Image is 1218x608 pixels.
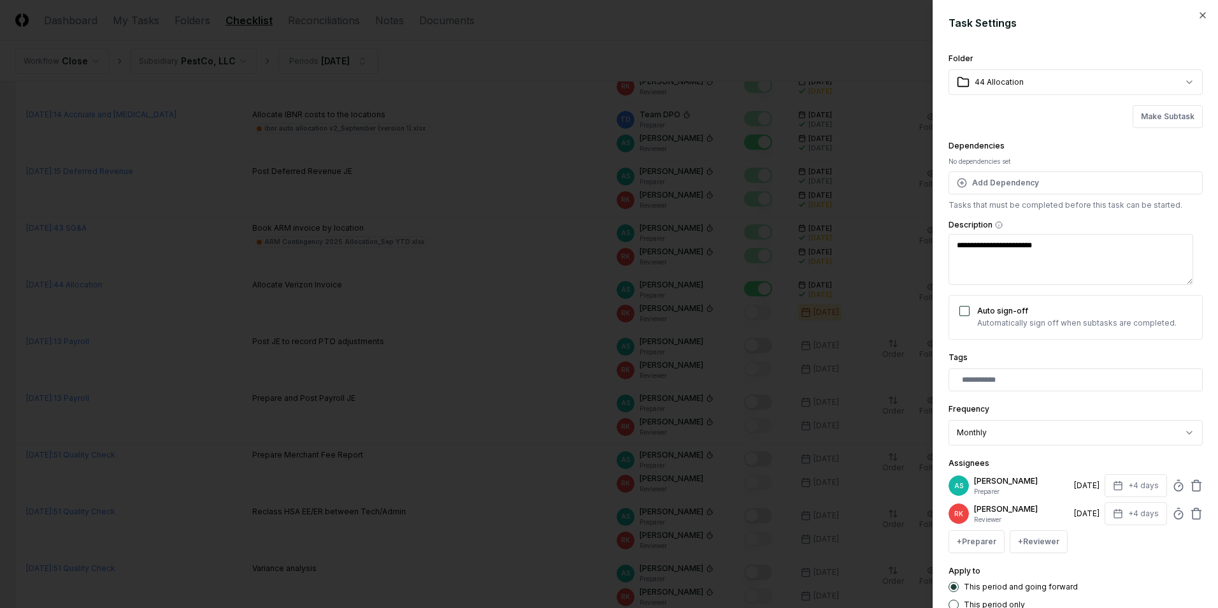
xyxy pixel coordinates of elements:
[995,221,1003,229] button: Description
[949,15,1203,31] h2: Task Settings
[949,171,1203,194] button: Add Dependency
[949,404,989,414] label: Frequency
[977,306,1028,315] label: Auto sign-off
[949,221,1203,229] label: Description
[949,566,980,575] label: Apply to
[949,458,989,468] label: Assignees
[964,583,1078,591] label: This period and going forward
[949,199,1203,211] p: Tasks that must be completed before this task can be started.
[974,475,1069,487] p: [PERSON_NAME]
[977,317,1177,329] p: Automatically sign off when subtasks are completed.
[949,141,1005,150] label: Dependencies
[1074,480,1100,491] div: [DATE]
[1133,105,1203,128] button: Make Subtask
[949,530,1005,553] button: +Preparer
[1074,508,1100,519] div: [DATE]
[1105,474,1167,497] button: +4 days
[1010,530,1068,553] button: +Reviewer
[974,503,1069,515] p: [PERSON_NAME]
[1105,502,1167,525] button: +4 days
[974,515,1069,525] p: Reviewer
[954,509,963,519] span: RK
[954,481,963,491] span: AS
[974,487,1069,496] p: Preparer
[949,157,1203,166] div: No dependencies set
[949,54,973,63] label: Folder
[949,352,968,362] label: Tags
